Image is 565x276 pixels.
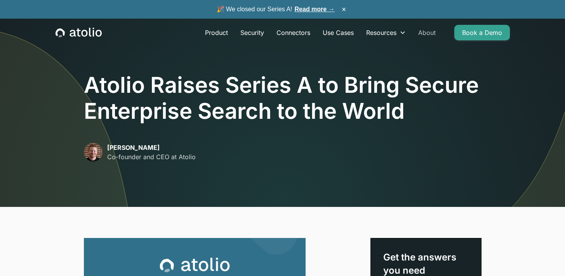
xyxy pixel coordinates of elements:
[199,25,234,40] a: Product
[366,28,396,37] div: Resources
[270,25,316,40] a: Connectors
[454,25,510,40] a: Book a Demo
[84,72,482,124] h1: Atolio Raises Series A to Bring Secure Enterprise Search to the World
[526,239,565,276] iframe: Chat Widget
[412,25,442,40] a: About
[360,25,412,40] div: Resources
[316,25,360,40] a: Use Cases
[339,5,349,14] button: ×
[56,28,102,38] a: home
[217,5,335,14] span: 🎉 We closed our Series A!
[107,152,196,161] p: Co-founder and CEO at Atolio
[295,6,335,12] a: Read more →
[107,143,196,152] p: [PERSON_NAME]
[234,25,270,40] a: Security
